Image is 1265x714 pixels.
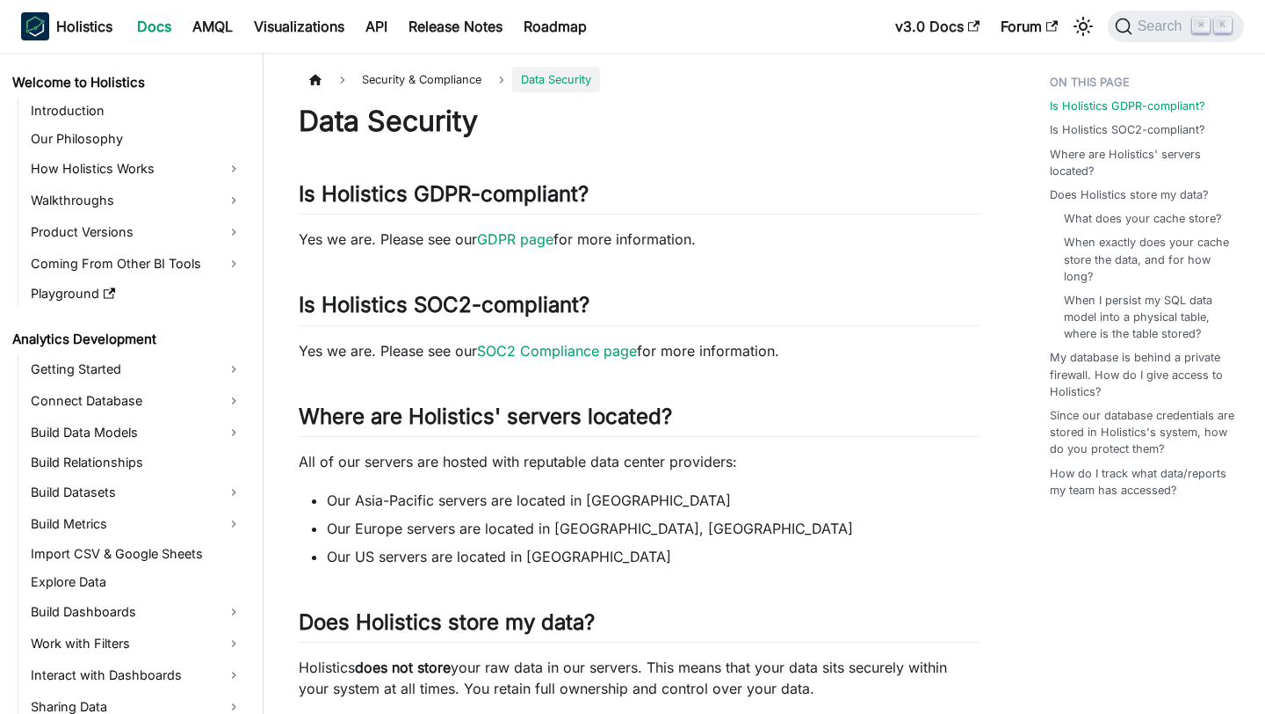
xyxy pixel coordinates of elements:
[1108,11,1244,42] button: Search (Command+K)
[243,12,355,40] a: Visualizations
[21,12,112,40] a: HolisticsHolistics
[25,281,248,306] a: Playground
[299,181,979,215] h2: Is Holistics GDPR-compliant?
[1050,465,1237,499] a: How do I track what data/reports my team has accessed?
[1050,98,1205,114] a: Is Holistics GDPR-compliant?
[299,104,979,139] h1: Data Security
[355,12,398,40] a: API
[25,478,248,506] a: Build Datasets
[1069,12,1097,40] button: Switch between dark and light mode (currently light mode)
[25,98,248,123] a: Introduction
[327,518,979,539] li: Our Europe servers are located in [GEOGRAPHIC_DATA], [GEOGRAPHIC_DATA]
[355,659,413,676] strong: does not
[25,419,248,447] a: Build Data Models
[25,355,248,383] a: Getting Started
[25,186,248,215] a: Walkthroughs
[25,250,248,278] a: Coming From Other BI Tools
[25,450,248,475] a: Build Relationships
[1064,292,1230,343] a: When I persist my SQL data model into a physical table, where is the table stored?
[25,570,248,594] a: Explore Data
[299,340,979,361] p: Yes we are. Please see our for more information.
[56,16,112,37] b: Holistics
[1050,121,1205,138] a: Is Holistics SOC2-compliant?
[1192,18,1210,33] kbd: ⌘
[398,12,513,40] a: Release Notes
[299,404,979,437] h2: Where are Holistics' servers located?
[299,67,332,92] a: Home page
[299,451,979,472] p: All of our servers are hosted with reputable data center providers:
[299,657,979,699] p: Holistics your raw data in our servers. This means that your data sits securely within your syste...
[990,12,1068,40] a: Forum
[25,598,248,626] a: Build Dashboards
[353,67,490,92] span: Security & Compliance
[1050,186,1209,203] a: Does Holistics store my data?
[25,630,248,658] a: Work with Filters
[299,292,979,325] h2: Is Holistics SOC2-compliant?
[7,70,248,95] a: Welcome to Holistics
[417,659,451,676] strong: store
[25,387,248,415] a: Connect Database
[126,12,182,40] a: Docs
[25,127,248,151] a: Our Philosophy
[512,67,600,92] span: Data Security
[25,661,248,689] a: Interact with Dashboards
[1050,146,1237,179] a: Where are Holistics' servers located?
[1050,407,1237,458] a: Since our database credentials are stored in Holistics's system, how do you protect them?
[21,12,49,40] img: Holistics
[513,12,597,40] a: Roadmap
[299,609,979,643] h2: Does Holistics store my data?
[477,230,553,248] a: GDPR page
[25,542,248,566] a: Import CSV & Google Sheets
[7,327,248,352] a: Analytics Development
[1132,18,1193,34] span: Search
[1064,210,1222,227] a: What does your cache store?
[25,218,248,246] a: Product Versions
[1064,234,1230,285] a: When exactly does your cache store the data, and for how long?
[25,510,248,538] a: Build Metrics
[477,342,637,360] a: SOC2 Compliance page
[299,229,979,250] p: Yes we are. Please see our for more information.
[327,546,979,567] li: Our US servers are located in [GEOGRAPHIC_DATA]
[299,67,979,92] nav: Breadcrumbs
[25,155,248,183] a: How Holistics Works
[182,12,243,40] a: AMQL
[885,12,990,40] a: v3.0 Docs
[327,490,979,511] li: Our Asia-Pacific servers are located in [GEOGRAPHIC_DATA]
[1050,349,1237,400] a: My database is behind a private firewall. How do I give access to Holistics?
[1214,18,1232,33] kbd: K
